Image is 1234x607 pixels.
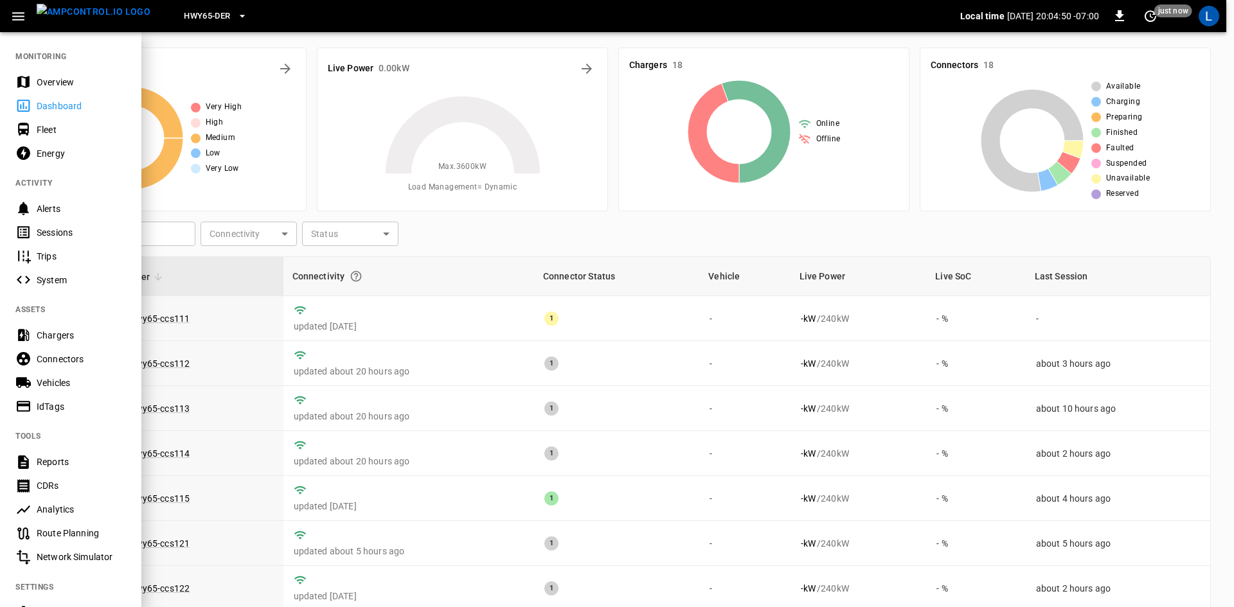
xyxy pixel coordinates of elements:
[1140,6,1161,26] button: set refresh interval
[37,123,126,136] div: Fleet
[37,274,126,286] div: System
[37,503,126,516] div: Analytics
[37,376,126,389] div: Vehicles
[37,353,126,365] div: Connectors
[184,9,230,24] span: HWY65-DER
[37,400,126,413] div: IdTags
[37,202,126,215] div: Alerts
[37,250,126,263] div: Trips
[37,100,126,112] div: Dashboard
[1199,6,1219,26] div: profile-icon
[37,455,126,468] div: Reports
[37,527,126,540] div: Route Planning
[37,147,126,160] div: Energy
[37,479,126,492] div: CDRs
[960,10,1005,22] p: Local time
[37,550,126,563] div: Network Simulator
[1154,4,1192,17] span: just now
[1007,10,1099,22] p: [DATE] 20:04:50 -07:00
[37,4,150,20] img: ampcontrol.io logo
[37,329,126,342] div: Chargers
[37,226,126,239] div: Sessions
[37,76,126,89] div: Overview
